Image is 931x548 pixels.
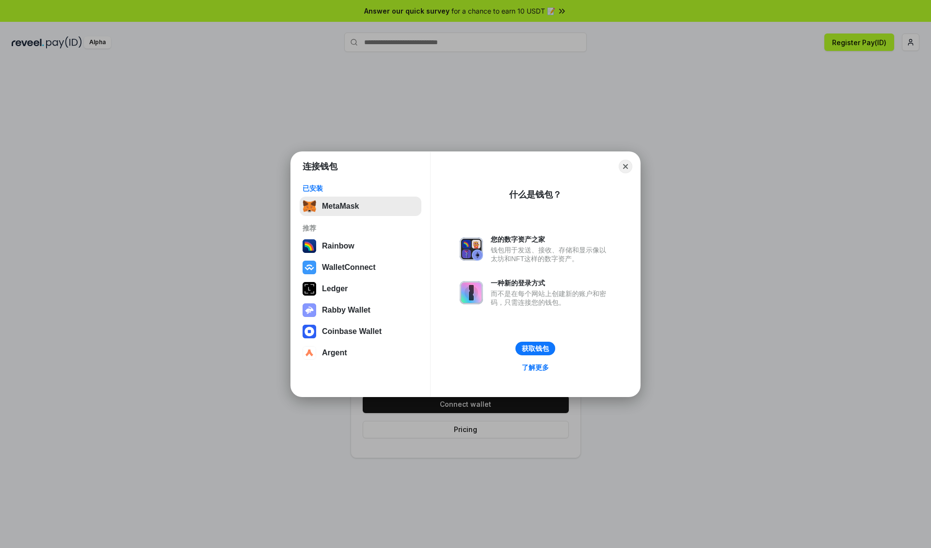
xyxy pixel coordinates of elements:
[322,202,359,211] div: MetaMask
[300,197,421,216] button: MetaMask
[322,242,354,250] div: Rainbow
[491,289,611,307] div: 而不是在每个网站上创建新的账户和密码，只需连接您的钱包。
[515,342,555,355] button: 获取钱包
[303,199,316,213] img: svg+xml,%3Csvg%20fill%3D%22none%22%20height%3D%2233%22%20viewBox%3D%220%200%2035%2033%22%20width%...
[303,303,316,317] img: svg+xml,%3Csvg%20xmlns%3D%22http%3A%2F%2Fwww.w3.org%2F2000%2Fsvg%22%20fill%3D%22none%22%20viewBox...
[522,363,549,372] div: 了解更多
[300,300,421,320] button: Rabby Wallet
[491,235,611,244] div: 您的数字资产之家
[516,361,555,374] a: 了解更多
[491,279,611,287] div: 一种新的登录方式
[322,327,382,336] div: Coinbase Wallet
[303,224,418,232] div: 推荐
[300,258,421,277] button: WalletConnect
[300,236,421,256] button: Rainbow
[303,239,316,253] img: svg+xml,%3Csvg%20width%3D%22120%22%20height%3D%22120%22%20viewBox%3D%220%200%20120%20120%22%20fil...
[303,261,316,274] img: svg+xml,%3Csvg%20width%3D%2228%22%20height%3D%2228%22%20viewBox%3D%220%200%2028%2028%22%20fill%3D...
[303,325,316,338] img: svg+xml,%3Csvg%20width%3D%2228%22%20height%3D%2228%22%20viewBox%3D%220%200%2028%2028%22%20fill%3D...
[460,281,483,304] img: svg+xml,%3Csvg%20xmlns%3D%22http%3A%2F%2Fwww.w3.org%2F2000%2Fsvg%22%20fill%3D%22none%22%20viewBox...
[322,284,348,293] div: Ledger
[322,263,376,272] div: WalletConnect
[303,282,316,296] img: svg+xml,%3Csvg%20xmlns%3D%22http%3A%2F%2Fwww.w3.org%2F2000%2Fsvg%22%20width%3D%2228%22%20height%3...
[303,161,337,172] h1: 连接钱包
[491,246,611,263] div: 钱包用于发送、接收、存储和显示像以太坊和NFT这样的数字资产。
[300,322,421,341] button: Coinbase Wallet
[509,189,562,200] div: 什么是钱包？
[322,306,370,315] div: Rabby Wallet
[522,344,549,353] div: 获取钱包
[619,160,632,173] button: Close
[303,184,418,193] div: 已安装
[300,279,421,299] button: Ledger
[460,237,483,261] img: svg+xml,%3Csvg%20xmlns%3D%22http%3A%2F%2Fwww.w3.org%2F2000%2Fsvg%22%20fill%3D%22none%22%20viewBox...
[303,346,316,360] img: svg+xml,%3Csvg%20width%3D%2228%22%20height%3D%2228%22%20viewBox%3D%220%200%2028%2028%22%20fill%3D...
[300,343,421,363] button: Argent
[322,349,347,357] div: Argent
